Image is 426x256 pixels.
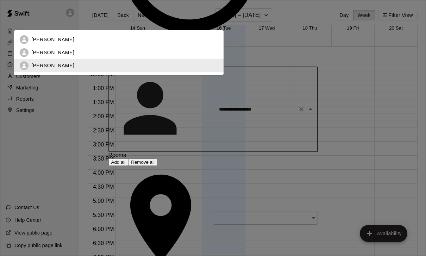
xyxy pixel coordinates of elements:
button: Add all [108,158,129,166]
button: Clear [296,104,306,114]
p: [PERSON_NAME] [31,62,74,69]
p: [PERSON_NAME] [31,49,74,56]
button: Remove all [128,158,157,166]
button: Open [309,213,319,223]
p: [PERSON_NAME] [31,36,74,43]
button: Close [306,104,315,114]
span: Rooms [108,152,126,158]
